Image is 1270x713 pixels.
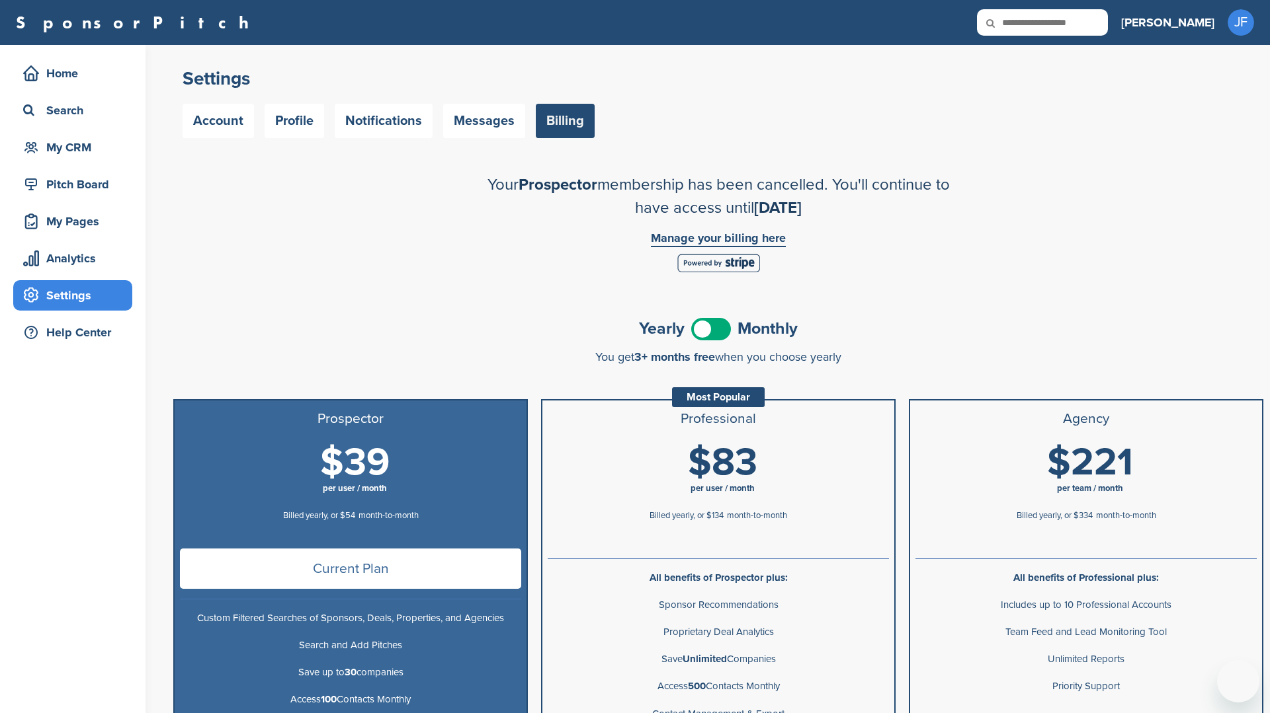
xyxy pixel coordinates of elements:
a: Profile [265,104,324,138]
h2: Your membership has been cancelled. You'll continue to have access until [487,173,950,219]
span: Billed yearly, or $54 [283,510,355,521]
a: Search [13,95,132,126]
div: Search [20,98,132,122]
div: Analytics [20,246,132,270]
div: My Pages [20,209,132,233]
img: Stripe [677,254,760,272]
span: Billed yearly, or $334 [1017,510,1093,521]
div: Most Popular [672,387,765,407]
a: My Pages [13,206,132,237]
b: All benefits of Prospector plus: [650,572,788,583]
b: 500 [688,680,706,692]
span: 3+ months free [634,350,715,364]
div: My CRM [20,135,132,159]
div: Home [20,61,132,85]
span: per user / month [323,483,387,494]
p: Team Feed and Lead Monitoring Tool [915,624,1257,640]
p: Includes up to 10 Professional Accounts [915,597,1257,613]
p: Custom Filtered Searches of Sponsors, Deals, Properties, and Agencies [180,610,521,626]
p: Sponsor Recommendations [548,597,889,613]
a: Billing [536,104,595,138]
b: All benefits of Professional plus: [1013,572,1159,583]
p: Search and Add Pitches [180,637,521,654]
h2: Settings [183,67,1254,91]
b: 30 [345,666,357,678]
h3: Prospector [180,411,521,427]
span: $83 [688,439,757,486]
p: Proprietary Deal Analytics [548,624,889,640]
span: month-to-month [727,510,787,521]
a: Analytics [13,243,132,274]
span: Billed yearly, or $134 [650,510,724,521]
div: Settings [20,283,132,307]
a: Manage your billing here [651,232,786,247]
p: Save Companies [548,651,889,667]
span: [DATE] [754,198,802,217]
a: Help Center [13,317,132,348]
b: 100 [321,693,337,705]
a: Settings [13,280,132,311]
div: Pitch Board [20,172,132,196]
a: [PERSON_NAME] [1121,8,1214,37]
p: Access Contacts Monthly [180,691,521,708]
span: Monthly [738,320,798,337]
span: Current Plan [180,548,521,589]
span: month-to-month [1096,510,1156,521]
a: SponsorPitch [16,14,257,31]
span: $221 [1047,439,1133,486]
a: Pitch Board [13,169,132,200]
h3: Agency [915,411,1257,427]
a: Home [13,58,132,89]
p: Save up to companies [180,664,521,681]
p: Priority Support [915,678,1257,694]
span: $39 [320,439,390,486]
a: Messages [443,104,525,138]
a: Account [183,104,254,138]
span: Prospector [519,175,597,194]
span: JF [1228,9,1254,36]
span: per team / month [1057,483,1123,494]
h3: Professional [548,411,889,427]
p: Access Contacts Monthly [548,678,889,694]
h3: [PERSON_NAME] [1121,13,1214,32]
b: Unlimited [683,653,727,665]
span: per user / month [691,483,755,494]
a: My CRM [13,132,132,163]
p: Unlimited Reports [915,651,1257,667]
a: Notifications [335,104,433,138]
span: Yearly [639,320,685,337]
div: Help Center [20,320,132,344]
div: You get when you choose yearly [173,350,1263,363]
iframe: Button to launch messaging window [1217,660,1259,702]
span: month-to-month [359,510,419,521]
